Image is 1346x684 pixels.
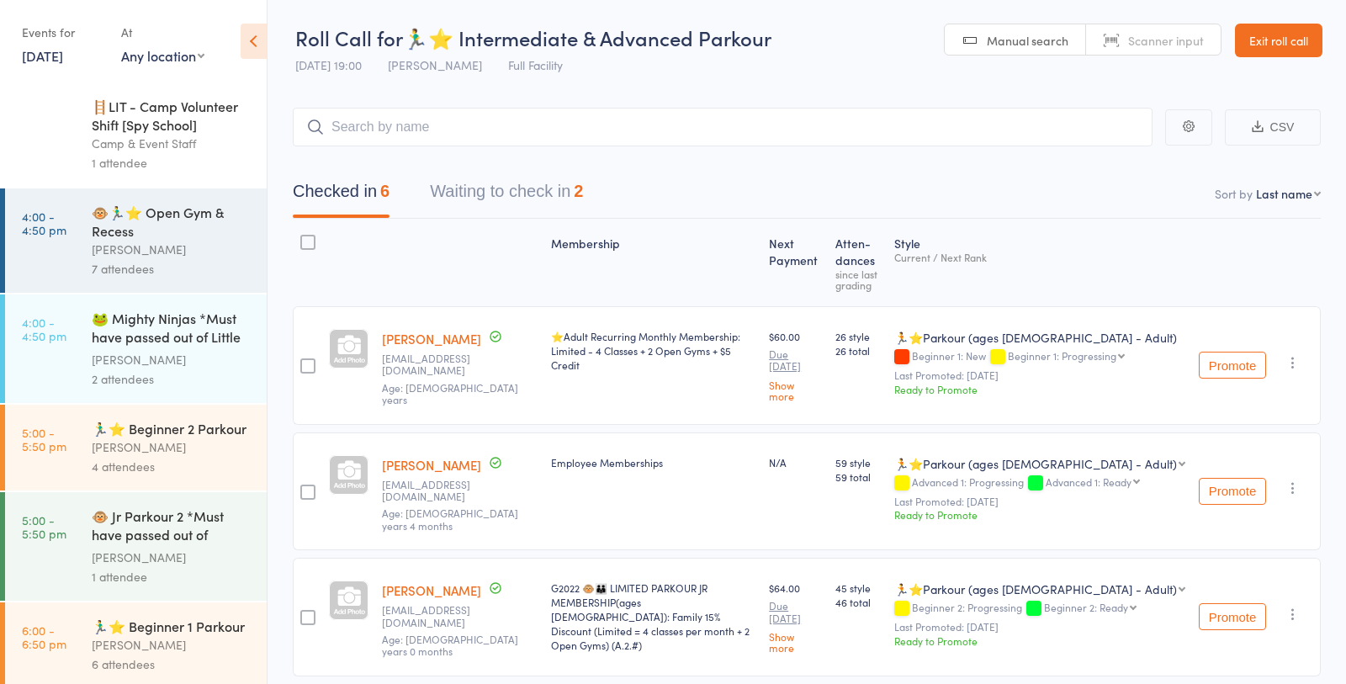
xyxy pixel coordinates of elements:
div: Style [888,226,1192,299]
div: Membership [544,226,762,299]
div: 🏃⭐Parkour (ages [DEMOGRAPHIC_DATA] - Adult) [894,581,1177,597]
div: 6 [380,182,389,200]
div: 🐵 Jr Parkour 2 *Must have passed out of [PERSON_NAME] 1 [92,506,252,548]
a: Show more [769,379,822,401]
span: Age: [DEMOGRAPHIC_DATA] years 0 months [382,632,518,658]
div: 🐵🏃‍♂️⭐ Open Gym & Recess [92,203,252,240]
div: Beginner 1: Progressing [1008,350,1116,361]
button: Checked in6 [293,173,389,218]
button: Promote [1199,603,1266,630]
div: 2 [574,182,583,200]
small: Last Promoted: [DATE] [894,496,1185,507]
span: Scanner input [1128,32,1204,49]
span: [PERSON_NAME] [388,56,482,73]
div: Next Payment [762,226,829,299]
span: Age: [DEMOGRAPHIC_DATA] years 4 months [382,506,518,532]
small: lmk1411@hotmail.com [382,604,538,628]
div: [PERSON_NAME] [92,350,252,369]
small: Last Promoted: [DATE] [894,621,1185,633]
small: Due [DATE] [769,348,822,373]
label: Sort by [1215,185,1253,202]
div: G2022 🐵👨‍👨‍👦 LIMITED PARKOUR JR MEMBERSHIP(ages [DEMOGRAPHIC_DATA]): Family 15% Discount (Limited... [551,581,755,652]
a: [PERSON_NAME] [382,456,481,474]
time: 6:00 - 6:50 pm [22,623,66,650]
div: 2 attendees [92,369,252,389]
time: 5:00 - 5:50 pm [22,426,66,453]
span: 45 style [835,581,881,595]
a: 4:00 -4:50 pm🐵🏃‍♂️⭐ Open Gym & Recess[PERSON_NAME]7 attendees [5,188,267,293]
a: 4:00 -4:50 pm🐸 Mighty Ninjas *Must have passed out of Little N...[PERSON_NAME]2 attendees [5,294,267,403]
small: rocking8r@yahoo.com [382,479,538,503]
span: 26 total [835,343,881,358]
time: 8:45 - 2:15 pm [22,103,63,130]
div: Current / Next Rank [894,252,1185,262]
a: Exit roll call [1235,24,1322,57]
div: Events for [22,19,104,46]
div: 6 attendees [92,655,252,674]
div: $60.00 [769,329,822,401]
div: [PERSON_NAME] [92,548,252,567]
input: Search by name [293,108,1153,146]
div: 7 attendees [92,259,252,278]
div: Ready to Promote [894,507,1185,522]
div: 🏃‍♂️⭐ Beginner 1 Parkour [92,617,252,635]
a: Show more [769,631,822,653]
span: 59 total [835,469,881,484]
span: 26 style [835,329,881,343]
span: Full Facility [508,56,563,73]
span: Manual search [987,32,1068,49]
div: Advanced 1: Ready [1046,476,1131,487]
div: N/A [769,455,822,469]
div: $64.00 [769,581,822,653]
div: since last grading [835,268,881,290]
a: 8:45 -2:15 pm🪜LIT - Camp Volunteer Shift [Spy School]Camp & Event Staff1 attendee [5,82,267,187]
div: 🏃⭐Parkour (ages [DEMOGRAPHIC_DATA] - Adult) [894,329,1185,346]
div: Atten­dances [829,226,888,299]
div: 🏃‍♂️⭐ Beginner 2 Parkour [92,419,252,437]
button: Promote [1199,352,1266,379]
a: [PERSON_NAME] [382,581,481,599]
div: [PERSON_NAME] [92,437,252,457]
span: 59 style [835,455,881,469]
span: Roll Call for [295,24,403,51]
div: 4 attendees [92,457,252,476]
div: 1 attendee [92,153,252,172]
span: 🏃‍♂️⭐ Intermediate & Advanced Parkour [403,24,771,51]
div: Employee Memberships [551,455,755,469]
div: 🪜LIT - Camp Volunteer Shift [Spy School] [92,97,252,134]
div: Beginner 2: Ready [1044,602,1128,612]
span: Age: [DEMOGRAPHIC_DATA] years [382,380,518,406]
time: 5:00 - 5:50 pm [22,513,66,540]
time: 4:00 - 4:50 pm [22,315,66,342]
a: [DATE] [22,46,63,65]
button: CSV [1225,109,1321,146]
div: At [121,19,204,46]
div: Ready to Promote [894,382,1185,396]
div: Last name [1256,185,1312,202]
div: 🐸 Mighty Ninjas *Must have passed out of Little N... [92,309,252,350]
div: 🏃⭐Parkour (ages [DEMOGRAPHIC_DATA] - Adult) [894,455,1177,472]
div: Any location [121,46,204,65]
button: Promote [1199,478,1266,505]
span: 46 total [835,595,881,609]
div: Beginner 2: Progressing [894,602,1185,616]
div: [PERSON_NAME] [92,635,252,655]
div: Ready to Promote [894,634,1185,648]
a: [PERSON_NAME] [382,330,481,347]
div: 1 attendee [92,567,252,586]
div: [PERSON_NAME] [92,240,252,259]
a: 5:00 -5:50 pm🏃‍♂️⭐ Beginner 2 Parkour[PERSON_NAME]4 attendees [5,405,267,490]
small: thepuffysheep@gmail.com [382,353,538,377]
div: ⭐Adult Recurring Monthly Membership: Limited - 4 Classes + 2 Open Gyms + $5 Credit [551,329,755,372]
div: Beginner 1: New [894,350,1185,364]
div: Advanced 1: Progressing [894,476,1185,490]
a: 5:00 -5:50 pm🐵 Jr Parkour 2 *Must have passed out of [PERSON_NAME] 1[PERSON_NAME]1 attendee [5,492,267,601]
div: Camp & Event Staff [92,134,252,153]
span: [DATE] 19:00 [295,56,362,73]
button: Waiting to check in2 [430,173,583,218]
time: 4:00 - 4:50 pm [22,209,66,236]
small: Due [DATE] [769,600,822,624]
small: Last Promoted: [DATE] [894,369,1185,381]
